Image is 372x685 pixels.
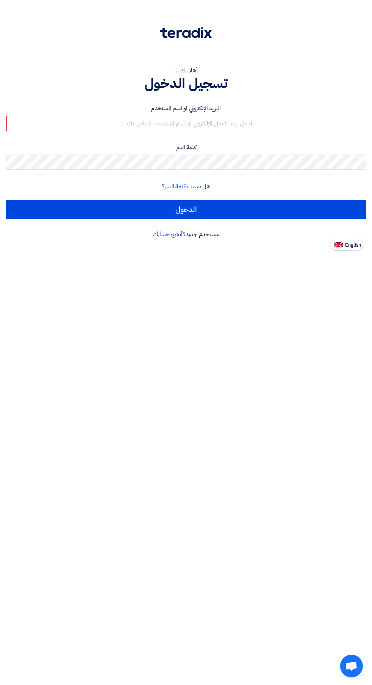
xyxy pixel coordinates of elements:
[162,182,210,191] a: هل نسيت كلمة السر؟
[6,116,366,131] input: أدخل بريد العمل الإلكتروني او اسم المستخدم الخاص بك ...
[6,75,366,92] h1: تسجيل الدخول
[6,104,366,113] label: البريد الإلكتروني او اسم المستخدم
[6,230,366,239] div: مستخدم جديد؟
[6,143,366,152] label: كلمة السر
[160,27,212,38] img: Teradix logo
[6,66,366,75] div: أهلا بك ...
[340,655,363,677] div: دردشة مفتوحة
[330,239,363,251] button: English
[334,242,343,248] img: en-US.png
[6,200,366,219] input: الدخول
[345,242,361,248] span: English
[153,230,183,239] a: أنشئ حسابك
